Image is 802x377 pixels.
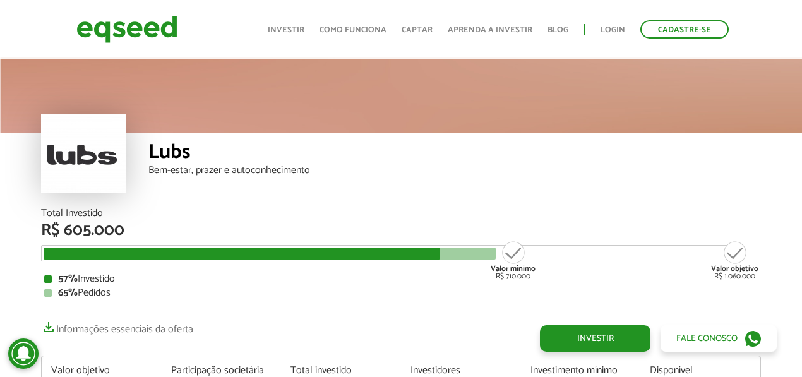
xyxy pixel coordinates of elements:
[58,270,78,287] strong: 57%
[41,208,761,218] div: Total Investido
[51,366,152,376] div: Valor objetivo
[76,13,177,46] img: EqSeed
[540,325,650,352] a: Investir
[548,26,568,34] a: Blog
[171,366,272,376] div: Participação societária
[148,165,761,176] div: Bem-estar, prazer e autoconhecimento
[640,20,729,39] a: Cadastre-se
[58,284,78,301] strong: 65%
[44,274,758,284] div: Investido
[489,240,537,280] div: R$ 710.000
[320,26,386,34] a: Como funciona
[41,222,761,239] div: R$ 605.000
[410,366,512,376] div: Investidores
[44,288,758,298] div: Pedidos
[268,26,304,34] a: Investir
[711,240,758,280] div: R$ 1.060.000
[402,26,433,34] a: Captar
[148,142,761,165] div: Lubs
[601,26,625,34] a: Login
[290,366,392,376] div: Total investido
[661,325,777,352] a: Fale conosco
[448,26,532,34] a: Aprenda a investir
[41,317,193,335] a: Informações essenciais da oferta
[491,263,536,275] strong: Valor mínimo
[711,263,758,275] strong: Valor objetivo
[530,366,631,376] div: Investimento mínimo
[650,366,751,376] div: Disponível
